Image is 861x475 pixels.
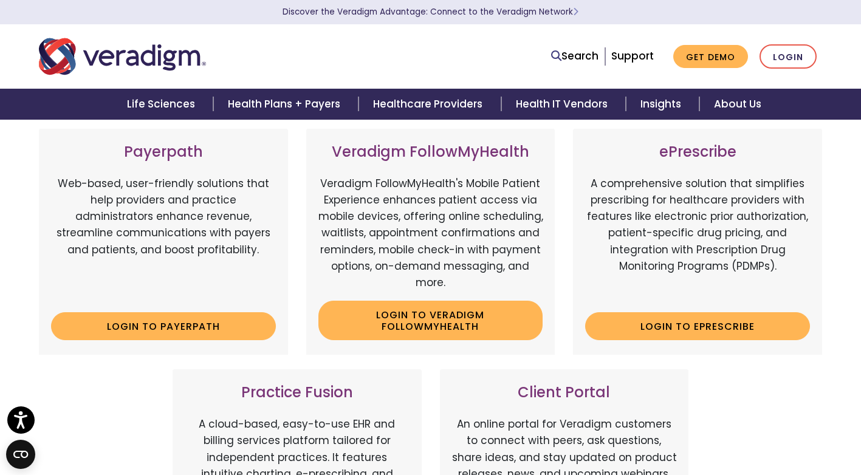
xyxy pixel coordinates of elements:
h3: Veradigm FollowMyHealth [318,143,543,161]
button: Open CMP widget [6,440,35,469]
p: Web-based, user-friendly solutions that help providers and practice administrators enhance revenu... [51,176,276,303]
span: Learn More [573,6,578,18]
a: Health IT Vendors [501,89,626,120]
h3: Payerpath [51,143,276,161]
a: Login [760,44,817,69]
p: Veradigm FollowMyHealth's Mobile Patient Experience enhances patient access via mobile devices, o... [318,176,543,291]
p: A comprehensive solution that simplifies prescribing for healthcare providers with features like ... [585,176,810,303]
a: Life Sciences [112,89,213,120]
a: Healthcare Providers [358,89,501,120]
a: Login to Payerpath [51,312,276,340]
img: Veradigm logo [39,36,206,77]
a: Support [611,49,654,63]
a: Health Plans + Payers [213,89,358,120]
h3: Practice Fusion [185,384,410,402]
h3: Client Portal [452,384,677,402]
a: Insights [626,89,699,120]
a: Login to ePrescribe [585,312,810,340]
h3: ePrescribe [585,143,810,161]
a: Login to Veradigm FollowMyHealth [318,301,543,340]
a: Get Demo [673,45,748,69]
a: Discover the Veradigm Advantage: Connect to the Veradigm NetworkLearn More [283,6,578,18]
a: Search [551,48,599,64]
a: About Us [699,89,776,120]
